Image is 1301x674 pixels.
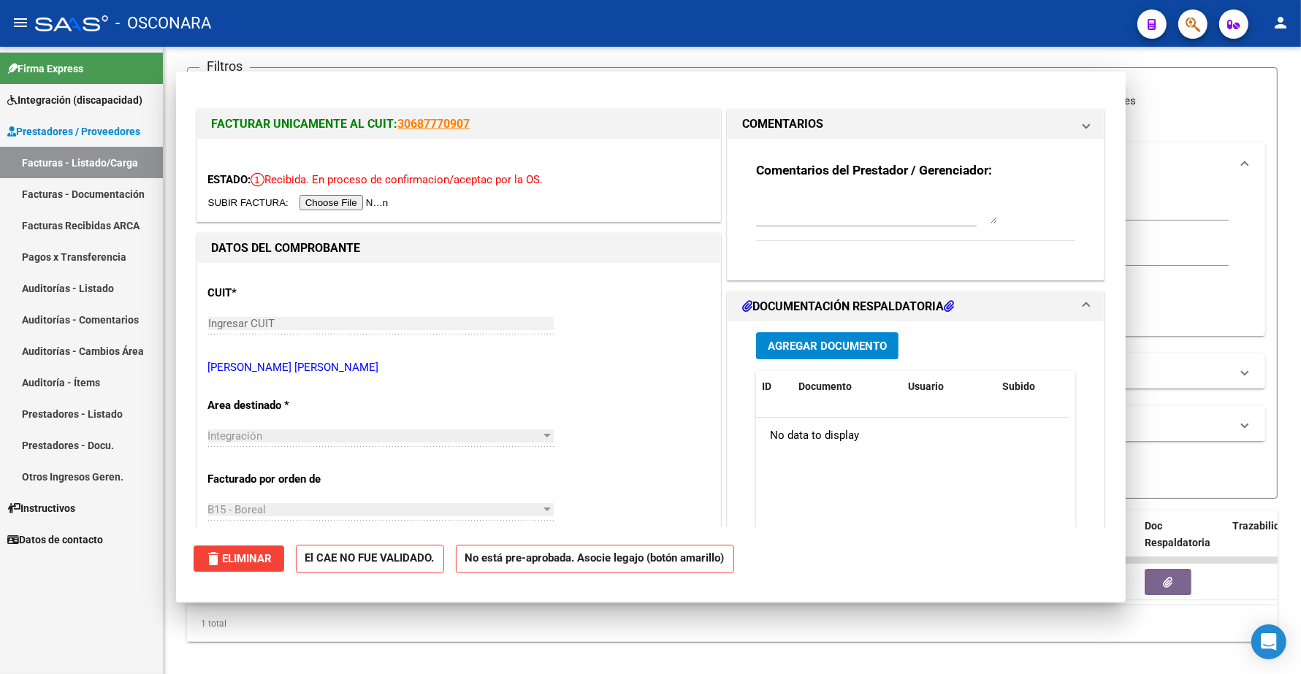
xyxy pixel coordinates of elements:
[908,380,944,392] span: Usuario
[205,552,272,565] span: Eliminar
[208,397,359,414] p: Area destinado *
[205,550,223,567] mat-icon: delete
[1232,520,1292,532] span: Trazabilidad
[756,332,899,359] button: Agregar Documento
[208,471,359,488] p: Facturado por orden de
[115,7,211,39] span: - OSCONARA
[728,139,1104,280] div: COMENTARIOS
[742,115,823,133] h1: COMENTARIOS
[199,56,250,77] h3: Filtros
[742,298,954,315] h1: DOCUMENTACIÓN RESPALDATORIA
[762,380,771,392] span: ID
[187,605,1278,642] div: 1 total
[212,117,398,131] span: FACTURAR UNICAMENTE AL CUIT:
[208,285,359,302] p: CUIT
[194,545,284,572] button: Eliminar
[208,173,251,186] span: ESTADO:
[997,371,1070,402] datatable-header-cell: Subido
[1272,14,1289,31] mat-icon: person
[1139,510,1226,575] datatable-header-cell: Doc Respaldatoria
[768,340,887,353] span: Agregar Documento
[756,163,992,177] strong: Comentarios del Prestador / Gerenciador:
[1145,520,1210,548] span: Doc Respaldatoria
[756,371,793,402] datatable-header-cell: ID
[7,61,83,77] span: Firma Express
[756,418,1069,454] div: No data to display
[798,380,852,392] span: Documento
[296,545,444,573] strong: El CAE NO FUE VALIDADO.
[208,429,263,443] span: Integración
[902,371,997,402] datatable-header-cell: Usuario
[251,173,543,186] span: Recibida. En proceso de confirmacion/aceptac por la OS.
[1003,380,1036,392] span: Subido
[728,292,1104,321] mat-expansion-panel-header: DOCUMENTACIÓN RESPALDATORIA
[793,371,902,402] datatable-header-cell: Documento
[7,123,140,139] span: Prestadores / Proveedores
[208,503,267,516] span: B15 - Boreal
[728,110,1104,139] mat-expansion-panel-header: COMENTARIOS
[208,359,709,376] p: [PERSON_NAME] [PERSON_NAME]
[212,241,361,255] strong: DATOS DEL COMPROBANTE
[398,117,470,131] a: 30687770907
[456,545,734,573] strong: No está pre-aprobada. Asocie legajo (botón amarillo)
[7,92,142,108] span: Integración (discapacidad)
[7,532,103,548] span: Datos de contacto
[12,14,29,31] mat-icon: menu
[728,321,1104,624] div: DOCUMENTACIÓN RESPALDATORIA
[7,500,75,516] span: Instructivos
[1251,624,1286,659] div: Open Intercom Messenger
